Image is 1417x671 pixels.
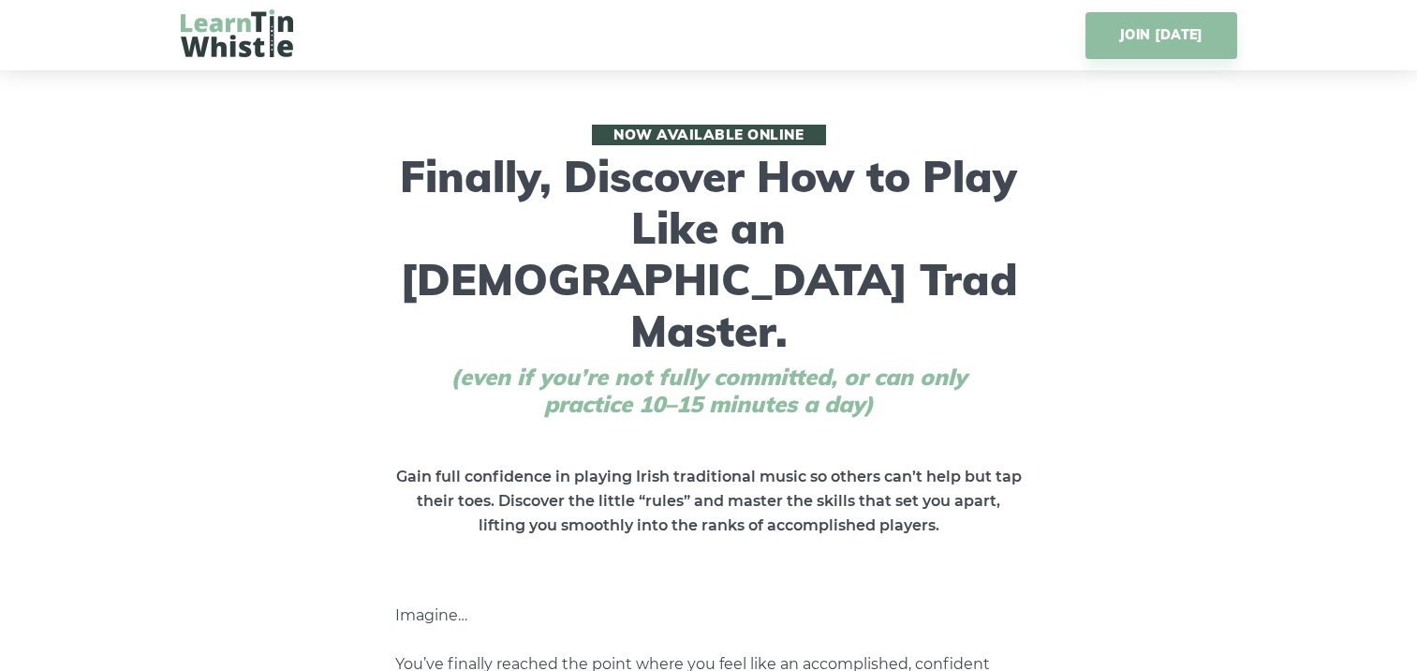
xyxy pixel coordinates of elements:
a: JOIN [DATE] [1085,12,1236,59]
h1: Finally, Discover How to Play Like an [DEMOGRAPHIC_DATA] Trad Master. [386,125,1032,418]
img: LearnTinWhistle.com [181,9,293,57]
span: Now available online [592,125,826,145]
strong: Gain full confidence in playing Irish traditional music so others can’t help but tap their toes. ... [396,468,1022,534]
span: (even if you’re not fully committed, or can only practice 10–15 minutes a day) [414,364,1004,418]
